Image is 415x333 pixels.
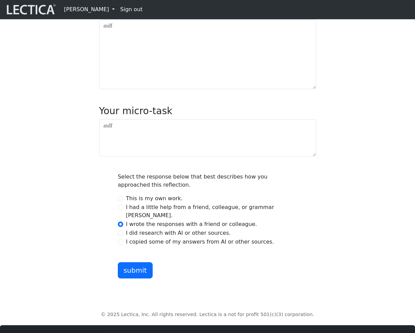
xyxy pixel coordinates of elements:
[126,229,231,237] label: I did research with AI or other sources.
[126,220,257,228] label: I wrote the responses with a friend or colleague.
[118,262,153,278] button: submit
[126,203,297,220] label: I had a little help from a friend, colleague, or grammar [PERSON_NAME].
[99,105,316,117] h3: Your micro-task
[5,3,56,16] img: lecticalive
[118,239,123,245] input: I copied some of my answers from AI or other sources.
[126,194,183,203] label: This is my own work.
[118,173,297,189] p: Select the response below that best describes how you approached this reflection.
[126,238,274,246] label: I copied some of my answers from AI or other sources.
[61,3,117,16] a: [PERSON_NAME]
[118,222,123,227] input: I wrote the responses with a friend or colleague.
[118,205,123,210] input: I had a little help from a friend, colleague, or grammar [PERSON_NAME].
[117,3,145,16] a: Sign out
[19,311,396,318] p: © 2025 Lectica, Inc. All rights reserved. Lectica is a not for profit 501(c)(3) corporation.
[118,230,123,236] input: I did research with AI or other sources.
[118,196,123,201] input: This is my own work.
